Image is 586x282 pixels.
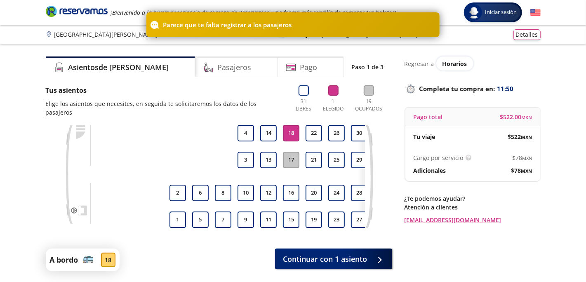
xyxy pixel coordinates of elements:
p: 19 Ocupados [352,98,386,113]
button: 19 [306,211,322,228]
p: Elige los asientos que necesites, en seguida te solicitaremos los datos de los pasajeros [46,99,284,117]
button: 28 [351,185,367,201]
button: 30 [351,125,367,141]
span: Horarios [442,60,467,68]
p: Pago total [414,113,443,121]
button: Continuar con 1 asiento [275,249,392,269]
button: English [530,7,541,18]
small: MXN [522,155,532,161]
p: Tus asientos [46,85,284,95]
p: Regresar a [405,59,434,68]
div: 18 [101,253,115,267]
span: Continuar con 1 asiento [283,254,367,265]
h4: Pasajeros [218,62,252,73]
p: 31 Libres [292,98,315,113]
button: 20 [306,185,322,201]
button: 5 [192,211,209,228]
button: 2 [169,185,186,201]
span: 11:50 [497,84,514,94]
small: MXN [521,168,532,174]
button: 26 [328,125,345,141]
small: MXN [522,114,532,120]
button: 23 [328,211,345,228]
button: 15 [283,211,299,228]
div: Regresar a ver horarios [405,56,541,70]
button: 13 [260,152,277,168]
button: 10 [238,185,254,201]
a: [EMAIL_ADDRESS][DOMAIN_NAME] [405,216,541,224]
span: Iniciar sesión [482,8,520,16]
h4: Asientos de [PERSON_NAME] [68,62,169,73]
button: 14 [260,125,277,141]
p: A bordo [50,254,78,266]
button: 7 [215,211,231,228]
p: Cargo por servicio [414,153,464,162]
p: Adicionales [414,166,446,175]
span: $ 522.00 [500,113,532,121]
button: 1 [169,211,186,228]
button: 9 [238,211,254,228]
span: $ 78 [513,153,532,162]
button: 12 [260,185,277,201]
em: ¡Bienvenido a la nueva experiencia de compra de Reservamos, una forma más sencilla de comprar tus... [111,9,397,16]
button: 27 [351,211,367,228]
p: Paso 1 de 3 [352,63,384,71]
button: 16 [283,185,299,201]
p: Atención a clientes [405,203,541,211]
p: Parece que te falta registrar a los pasajeros [163,20,292,30]
p: Tu viaje [414,132,435,141]
span: $ 522 [508,132,532,141]
button: 3 [238,152,254,168]
button: 11 [260,211,277,228]
button: 25 [328,152,345,168]
h4: Pago [300,62,318,73]
p: ¿Te podemos ayudar? [405,194,541,203]
p: 1 Elegido [321,98,346,113]
button: 6 [192,185,209,201]
small: MXN [521,134,532,140]
a: Brand Logo [46,5,108,20]
button: 22 [306,125,322,141]
button: 21 [306,152,322,168]
button: 24 [328,185,345,201]
i: Brand Logo [46,5,108,17]
button: 4 [238,125,254,141]
span: $ 78 [511,166,532,175]
button: 17 [283,152,299,168]
button: 29 [351,152,367,168]
p: Completa tu compra en : [405,83,541,94]
button: 8 [215,185,231,201]
button: 18 [283,125,299,141]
